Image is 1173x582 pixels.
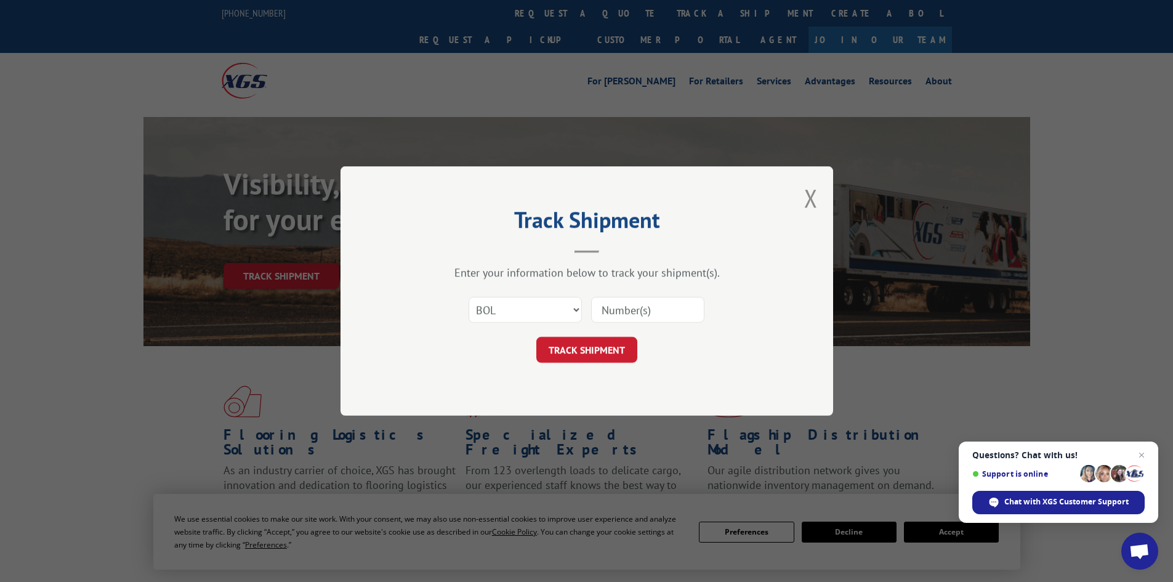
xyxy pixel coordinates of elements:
[804,182,818,214] button: Close modal
[972,491,1145,514] div: Chat with XGS Customer Support
[1134,448,1149,463] span: Close chat
[972,450,1145,460] span: Questions? Chat with us!
[1004,496,1129,507] span: Chat with XGS Customer Support
[402,211,772,235] h2: Track Shipment
[536,337,637,363] button: TRACK SHIPMENT
[402,265,772,280] div: Enter your information below to track your shipment(s).
[1121,533,1158,570] div: Open chat
[591,297,704,323] input: Number(s)
[972,469,1076,479] span: Support is online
